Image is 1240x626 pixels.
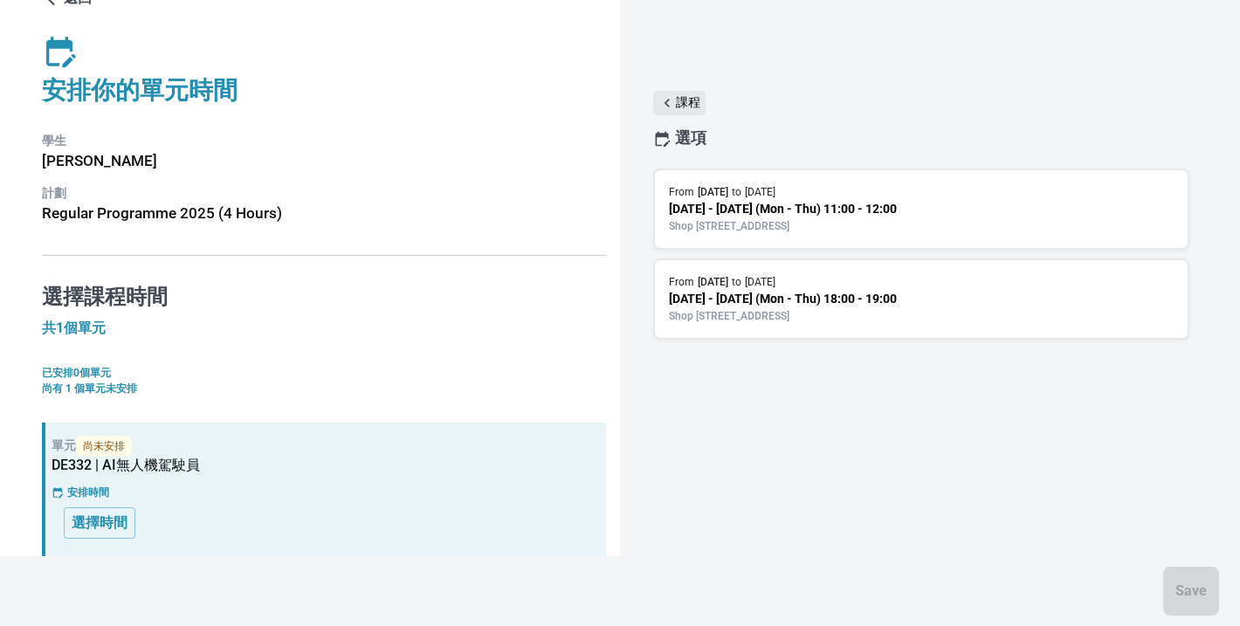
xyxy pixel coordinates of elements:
[42,320,606,337] h5: 共1個單元
[64,507,135,539] button: 選擇時間
[698,274,728,290] p: [DATE]
[745,274,775,290] p: [DATE]
[52,436,606,457] p: 單元
[698,184,728,200] p: [DATE]
[42,284,606,310] h4: 選擇課程時間
[669,274,694,290] p: From
[669,184,694,200] p: From
[42,202,606,225] h6: Regular Programme 2025 (4 Hours)
[42,381,606,396] p: 尚有 1 個單元未安排
[42,75,606,106] h4: 安排你的單元時間
[42,132,606,150] p: 學生
[67,485,109,500] p: 安排時間
[669,218,1174,234] p: Shop [STREET_ADDRESS]
[653,91,706,115] button: 課程
[745,184,775,200] p: [DATE]
[42,184,606,203] p: 計劃
[669,290,1174,308] p: [DATE] - [DATE] (Mon - Thu) 18:00 - 19:00
[42,365,606,381] p: 已安排0個單元
[676,94,700,112] p: 課程
[732,274,741,290] p: to
[42,149,606,173] h6: [PERSON_NAME]
[669,200,1174,218] p: [DATE] - [DATE] (Mon - Thu) 11:00 - 12:00
[72,512,127,533] p: 選擇時間
[52,457,606,474] h5: DE332 | AI無人機駕駛員
[669,308,1174,324] p: Shop [STREET_ADDRESS]
[76,436,132,457] span: 尚未安排
[732,184,741,200] p: to
[675,127,706,151] p: 選項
